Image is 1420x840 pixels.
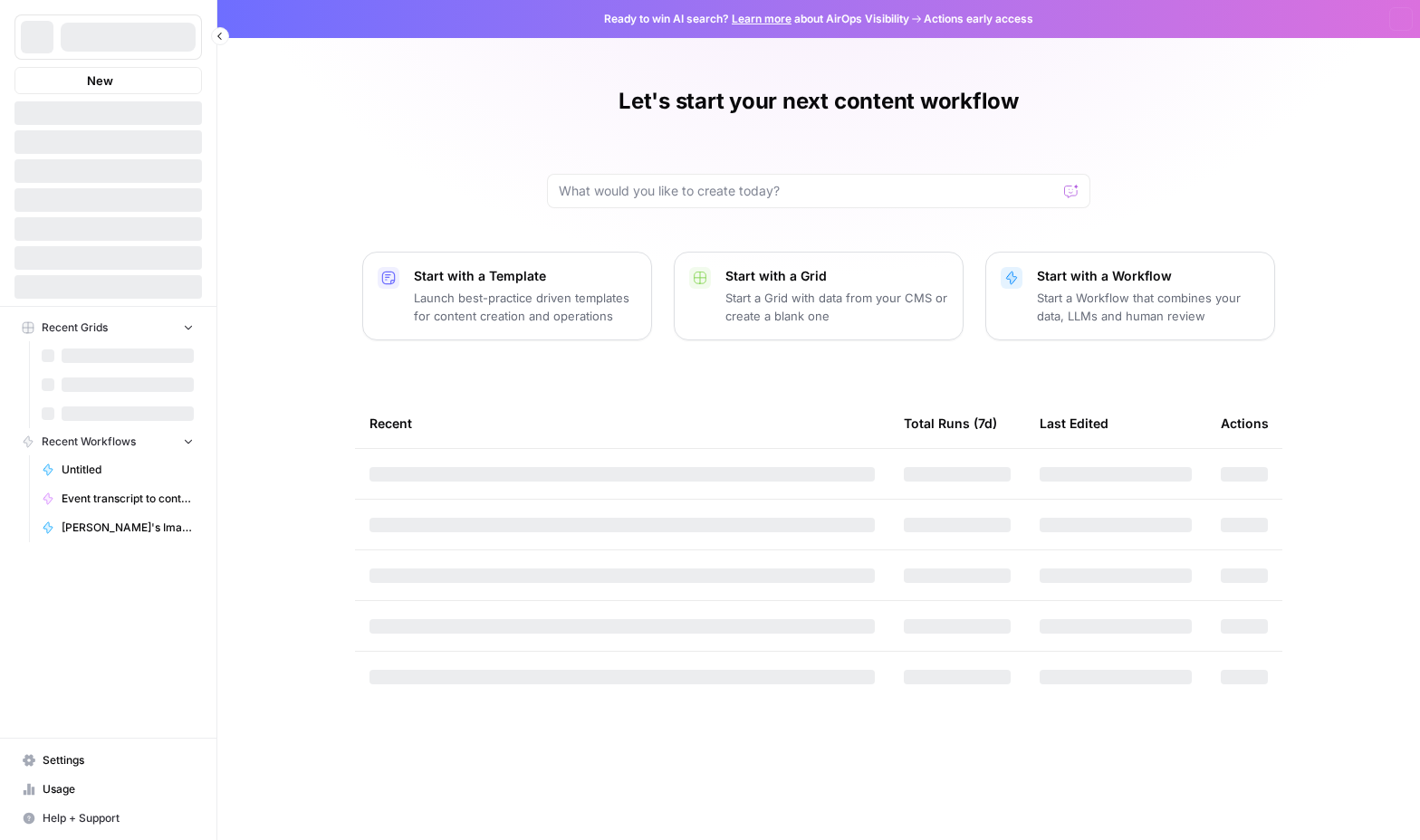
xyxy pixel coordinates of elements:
[619,87,1019,116] h1: Let's start your next content workflow
[985,252,1275,340] button: Start with a WorkflowStart a Workflow that combines your data, LLMs and human review
[34,484,202,513] a: Event transcript to content
[904,398,997,448] div: Total Runs (7d)
[14,428,202,455] button: Recent Workflows
[414,289,637,325] p: Launch best-practice driven templates for content creation and operations
[604,11,909,27] span: Ready to win AI search? about AirOps Visibility
[369,398,875,448] div: Recent
[559,182,1057,200] input: What would you like to create today?
[14,314,202,341] button: Recent Grids
[1040,398,1108,448] div: Last Edited
[87,72,113,90] span: New
[362,252,652,340] button: Start with a TemplateLaunch best-practice driven templates for content creation and operations
[725,267,948,285] p: Start with a Grid
[725,289,948,325] p: Start a Grid with data from your CMS or create a blank one
[414,267,637,285] p: Start with a Template
[34,513,202,542] a: [PERSON_NAME]'s Image Creation Workflow
[732,12,792,25] a: Learn more
[34,455,202,484] a: Untitled
[43,752,194,768] span: Settings
[62,462,194,478] span: Untitled
[1037,289,1260,325] p: Start a Workflow that combines your data, LLMs and human review
[14,775,202,804] a: Usage
[14,804,202,833] button: Help + Support
[14,67,202,94] button: New
[42,320,108,336] span: Recent Grids
[42,434,136,450] span: Recent Workflows
[62,520,194,536] span: [PERSON_NAME]'s Image Creation Workflow
[43,781,194,797] span: Usage
[1221,398,1269,448] div: Actions
[1037,267,1260,285] p: Start with a Workflow
[14,746,202,775] a: Settings
[43,810,194,826] span: Help + Support
[674,252,964,340] button: Start with a GridStart a Grid with data from your CMS or create a blank one
[62,491,194,507] span: Event transcript to content
[924,11,1033,27] span: Actions early access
